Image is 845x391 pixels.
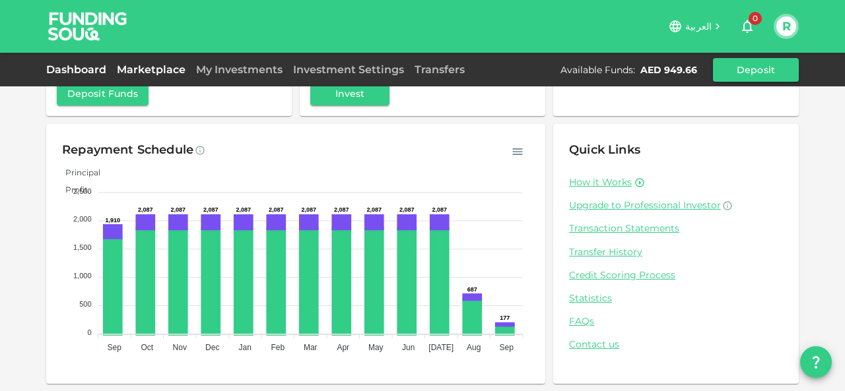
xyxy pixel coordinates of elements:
tspan: [DATE] [428,343,454,352]
div: Repayment Schedule [62,140,193,161]
a: Transfer History [569,246,783,258]
a: Upgrade to Professional Investor [569,199,783,212]
a: Contact us [569,338,783,351]
a: Investment Settings [288,63,409,76]
a: Transfers [409,63,470,76]
button: Deposit Funds [57,82,149,105]
tspan: 2,500 [73,187,92,195]
a: How it Works [569,176,632,189]
div: Available Funds : [560,63,635,76]
div: AED 949.66 [640,63,697,76]
span: Upgrade to Professional Investor [569,199,721,211]
a: Transaction Statements [569,222,783,235]
tspan: Sep [108,343,122,352]
a: Marketplace [112,63,191,76]
button: 0 [734,13,760,40]
button: Deposit [713,58,799,82]
a: FAQs [569,315,783,328]
span: Principal [55,167,100,177]
span: العربية [685,20,712,32]
tspan: 1,500 [73,243,92,251]
tspan: Jan [239,343,252,352]
tspan: Feb [271,343,285,352]
tspan: 0 [87,328,91,336]
span: 0 [749,12,762,25]
tspan: Nov [173,343,187,352]
span: Profit [55,185,88,195]
a: My Investments [191,63,288,76]
tspan: Dec [205,343,219,352]
a: Statistics [569,292,783,305]
tspan: 500 [79,300,91,308]
a: Credit Scoring Process [569,269,783,282]
a: Dashboard [46,63,112,76]
tspan: 2,000 [73,215,92,223]
tspan: Mar [304,343,318,352]
tspan: Oct [141,343,153,352]
tspan: 1,000 [73,272,92,280]
tspan: May [368,343,384,352]
span: Quick Links [569,142,640,157]
tspan: Apr [337,343,349,352]
tspan: Aug [467,343,481,352]
button: R [776,16,796,36]
button: question [800,346,832,378]
button: Invest [310,82,389,105]
tspan: Sep [500,343,514,352]
tspan: Jun [402,343,415,352]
